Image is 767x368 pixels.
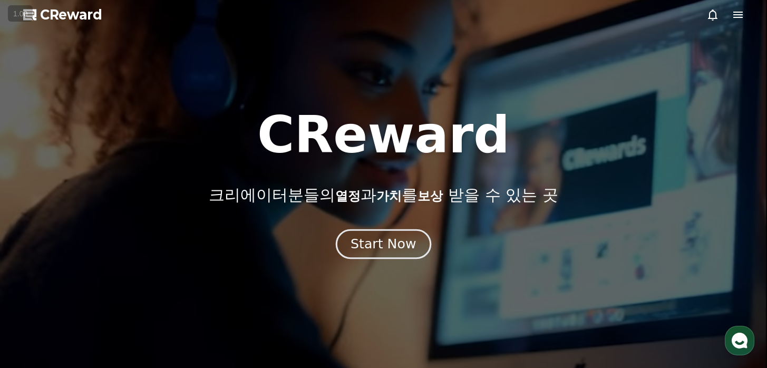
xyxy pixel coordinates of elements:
a: Start Now [338,240,429,250]
a: 대화 [70,280,136,307]
div: Start Now [351,235,416,253]
span: 홈 [33,296,40,305]
span: 대화 [96,297,109,305]
a: CReward [23,6,102,23]
span: 가치 [376,189,402,204]
p: 크리에이터분들의 과 를 받을 수 있는 곳 [209,186,558,205]
a: 홈 [3,280,70,307]
span: CReward [40,6,102,23]
span: 설정 [163,296,176,305]
h1: CReward [257,110,510,160]
button: Start Now [336,229,431,259]
a: 설정 [136,280,202,307]
span: 열정 [335,189,361,204]
span: 보상 [418,189,443,204]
